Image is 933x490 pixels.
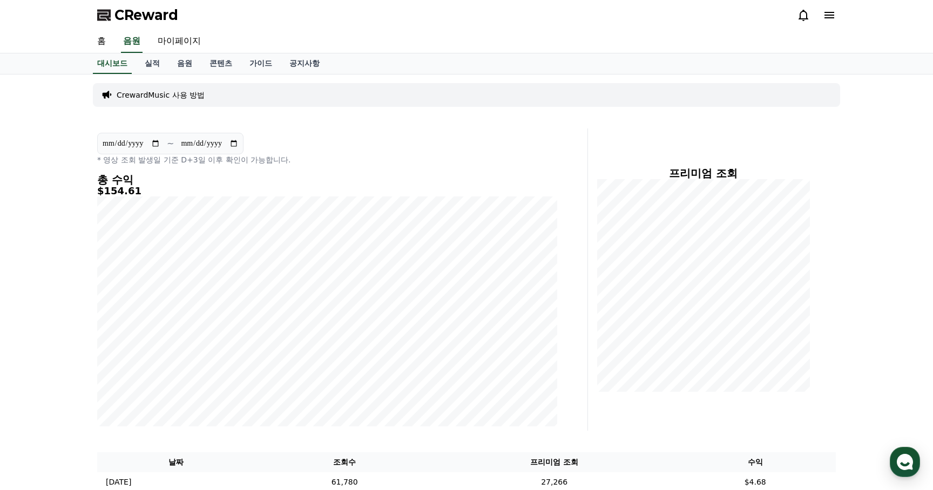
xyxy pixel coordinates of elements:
h4: 총 수익 [97,174,557,186]
th: 날짜 [97,452,255,472]
h5: $154.61 [97,186,557,196]
th: 조회수 [255,452,434,472]
a: 가이드 [241,53,281,74]
a: CReward [97,6,178,24]
th: 수익 [674,452,836,472]
p: ~ [167,137,174,150]
a: 콘텐츠 [201,53,241,74]
span: CReward [114,6,178,24]
a: CrewardMusic 사용 방법 [117,90,205,100]
a: 마이페이지 [149,30,209,53]
p: * 영상 조회 발생일 기준 D+3일 이후 확인이 가능합니다. [97,154,557,165]
th: 프리미엄 조회 [434,452,675,472]
a: 음원 [168,53,201,74]
a: 홈 [89,30,114,53]
a: 실적 [136,53,168,74]
p: [DATE] [106,477,131,488]
h4: 프리미엄 조회 [597,167,810,179]
a: 공지사항 [281,53,328,74]
a: 음원 [121,30,143,53]
a: 대시보드 [93,53,132,74]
